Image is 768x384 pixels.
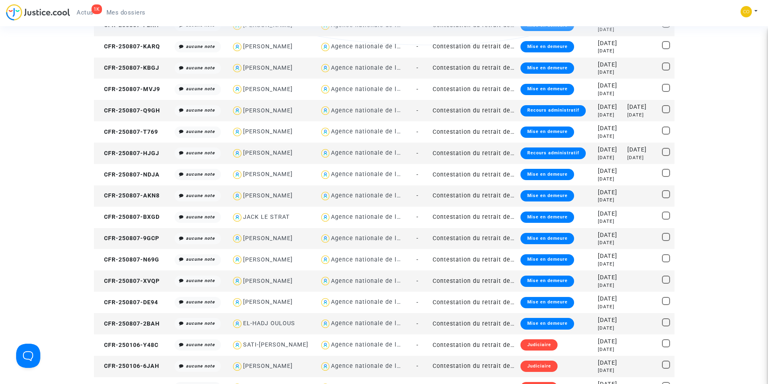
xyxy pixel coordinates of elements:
[416,86,418,93] span: -
[598,39,622,48] div: [DATE]
[320,169,331,181] img: icon-user.svg
[97,256,159,263] span: CFR-250807-N69G
[231,361,243,372] img: icon-user.svg
[97,86,160,93] span: CFR-250807-MVJ9
[520,297,574,308] div: Mise en demeure
[231,147,243,159] img: icon-user.svg
[598,359,622,367] div: [DATE]
[186,363,215,369] i: aucune note
[331,43,420,50] div: Agence nationale de l'habitat
[598,367,622,374] div: [DATE]
[231,318,243,330] img: icon-user.svg
[430,143,518,164] td: Contestation du retrait de [PERSON_NAME] par l'ANAH (mandataire)
[186,278,215,283] i: aucune note
[186,321,215,326] i: aucune note
[520,212,574,223] div: Mise en demeure
[231,233,243,245] img: icon-user.svg
[320,339,331,351] img: icon-user.svg
[231,339,243,351] img: icon-user.svg
[598,145,622,154] div: [DATE]
[520,233,574,244] div: Mise en demeure
[430,334,518,356] td: Contestation du retrait de [PERSON_NAME] par l'ANAH (mandataire)
[186,257,215,262] i: aucune note
[598,252,622,261] div: [DATE]
[598,133,622,140] div: [DATE]
[77,9,94,16] span: Actus
[97,43,160,50] span: CFR-250807-KARQ
[416,43,418,50] span: -
[598,218,622,225] div: [DATE]
[243,86,293,93] div: [PERSON_NAME]
[231,83,243,95] img: icon-user.svg
[320,83,331,95] img: icon-user.svg
[320,275,331,287] img: icon-user.svg
[231,62,243,74] img: icon-user.svg
[6,4,70,21] img: jc-logo.svg
[520,339,557,351] div: Judiciaire
[416,256,418,263] span: -
[430,356,518,377] td: Contestation du retrait de [PERSON_NAME] par l'ANAH (mandataire)
[331,214,420,220] div: Agence nationale de l'habitat
[741,6,752,17] img: 84a266a8493598cb3cce1313e02c3431
[320,212,331,223] img: icon-user.svg
[331,107,420,114] div: Agence nationale de l'habitat
[331,192,420,199] div: Agence nationale de l'habitat
[430,313,518,334] td: Contestation du retrait de [PERSON_NAME] par l'ANAH (mandataire)
[243,64,293,71] div: [PERSON_NAME]
[243,278,293,284] div: [PERSON_NAME]
[416,299,418,306] span: -
[598,167,622,176] div: [DATE]
[186,172,215,177] i: aucune note
[520,84,574,95] div: Mise en demeure
[231,212,243,223] img: icon-user.svg
[430,100,518,121] td: Contestation du retrait de [PERSON_NAME] par l'ANAH (mandataire)
[231,254,243,266] img: icon-user.svg
[598,103,622,112] div: [DATE]
[243,171,293,178] div: [PERSON_NAME]
[598,210,622,218] div: [DATE]
[331,341,420,348] div: Agence nationale de l'habitat
[186,86,215,91] i: aucune note
[320,147,331,159] img: icon-user.svg
[243,128,293,135] div: [PERSON_NAME]
[186,342,215,347] i: aucune note
[598,81,622,90] div: [DATE]
[598,346,622,353] div: [DATE]
[520,147,585,159] div: Recours administratif
[598,239,622,246] div: [DATE]
[520,318,574,329] div: Mise en demeure
[231,41,243,53] img: icon-user.svg
[598,60,622,69] div: [DATE]
[97,299,158,306] span: CFR-250807-DE94
[416,320,418,327] span: -
[598,48,622,54] div: [DATE]
[598,124,622,133] div: [DATE]
[243,320,295,327] div: EL-HADJ OULOUS
[430,36,518,58] td: Contestation du retrait de [PERSON_NAME] par l'ANAH (mandataire)
[97,342,158,349] span: CFR-250106-Y48C
[243,341,308,348] div: SATI-[PERSON_NAME]
[97,235,159,242] span: CFR-250807-9GCP
[320,361,331,372] img: icon-user.svg
[430,121,518,143] td: Contestation du retrait de [PERSON_NAME] par l'ANAH (mandataire)
[416,278,418,284] span: -
[520,41,574,52] div: Mise en demeure
[243,214,290,220] div: JACK LE STRAT
[331,299,420,305] div: Agence nationale de l'habitat
[320,41,331,53] img: icon-user.svg
[97,192,160,199] span: CFR-250807-AKN8
[598,325,622,332] div: [DATE]
[598,316,622,325] div: [DATE]
[70,6,100,19] a: 1KActus
[243,107,293,114] div: [PERSON_NAME]
[320,297,331,308] img: icon-user.svg
[97,214,160,220] span: CFR-250807-BXGD
[520,190,574,201] div: Mise en demeure
[627,112,656,118] div: [DATE]
[520,361,557,372] div: Judiciaire
[186,108,215,113] i: aucune note
[520,105,585,116] div: Recours administratif
[320,126,331,138] img: icon-user.svg
[598,282,622,289] div: [DATE]
[416,235,418,242] span: -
